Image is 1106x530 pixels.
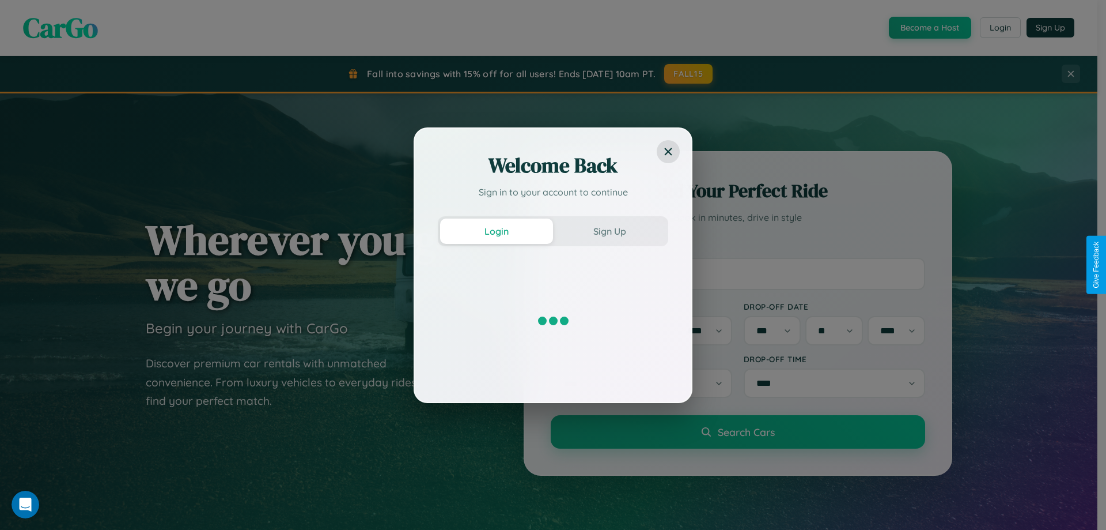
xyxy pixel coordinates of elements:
iframe: Intercom live chat [12,491,39,518]
button: Sign Up [553,219,666,244]
div: Give Feedback [1092,242,1100,288]
p: Sign in to your account to continue [438,185,668,199]
h2: Welcome Back [438,152,668,179]
button: Login [440,219,553,244]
